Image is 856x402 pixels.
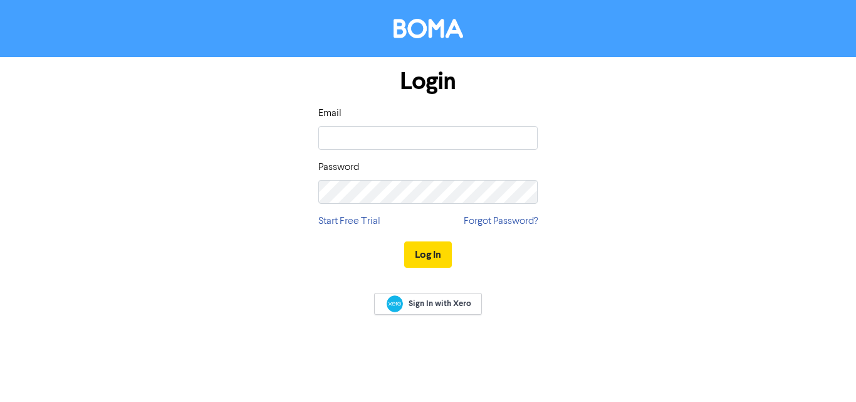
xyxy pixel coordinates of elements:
[409,298,471,309] span: Sign In with Xero
[394,19,463,38] img: BOMA Logo
[318,214,380,229] a: Start Free Trial
[318,160,359,175] label: Password
[404,241,452,268] button: Log In
[318,106,342,121] label: Email
[464,214,538,229] a: Forgot Password?
[374,293,482,315] a: Sign In with Xero
[387,295,403,312] img: Xero logo
[318,67,538,96] h1: Login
